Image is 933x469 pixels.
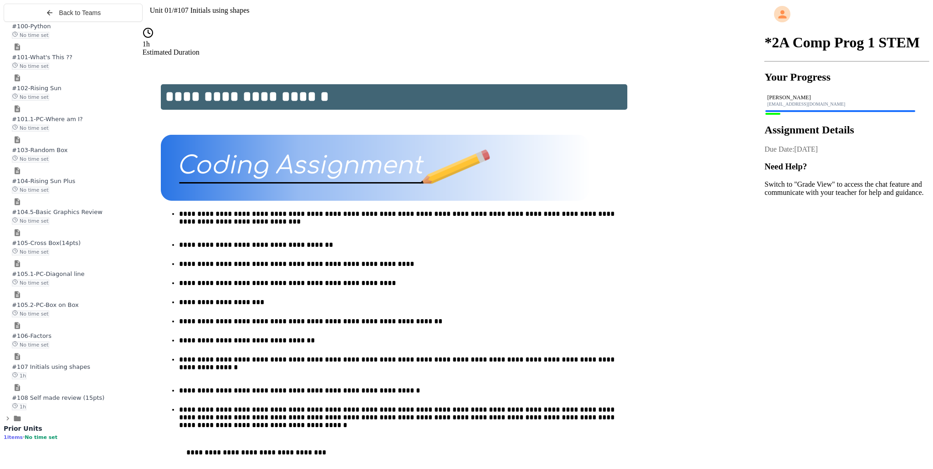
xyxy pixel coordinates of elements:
span: • [23,434,25,440]
span: #101.1-PC-Where am I? [12,116,83,122]
h3: Need Help? [764,162,929,172]
span: #108 Self made review (15pts) [12,394,104,401]
span: #105.2-PC-Box on Box [12,301,79,308]
span: #104.5-Basic Graphics Review [12,209,103,215]
span: No time set [12,280,49,286]
span: No time set [12,249,49,255]
span: 1h [12,403,26,410]
span: #106-Factors [12,332,51,339]
span: No time set [12,63,49,70]
button: Back to Teams [4,4,143,22]
span: No time set [12,311,49,317]
span: Unit 01 [150,6,172,14]
span: No time set [12,218,49,224]
span: 1h [12,372,26,379]
span: Due Date: [764,145,794,153]
span: No time set [12,187,49,194]
span: #103-Random Box [12,147,68,153]
span: #100-Python [12,23,51,30]
span: Prior Units [4,425,42,432]
div: [EMAIL_ADDRESS][DOMAIN_NAME] [767,102,927,107]
span: #104-Rising Sun Plus [12,178,75,184]
span: No time set [25,434,57,440]
span: 1 items [4,434,23,440]
span: #102-Rising Sun [12,85,62,92]
div: 1h [143,40,765,48]
div: Estimated Duration [143,48,765,56]
p: Switch to "Grade View" to access the chat feature and communicate with your teacher for help and ... [764,180,929,197]
span: #101-What's This ?? [12,54,72,61]
span: #105.1-PC-Diagonal line [12,270,85,277]
div: [PERSON_NAME] [767,94,927,101]
h1: *2A Comp Prog 1 STEM [764,34,929,51]
span: No time set [12,156,49,163]
span: No time set [12,125,49,132]
h2: Your Progress [764,71,929,83]
span: No time set [12,94,49,101]
span: [DATE] [795,145,818,153]
span: #107 Initials using shapes [174,6,250,14]
span: #105-Cross Box(14pts) [12,240,81,246]
span: No time set [12,32,49,39]
span: #107 Initials using shapes [12,363,90,370]
span: / [172,6,174,14]
h2: Assignment Details [764,124,929,136]
span: No time set [12,342,49,348]
span: Back to Teams [59,9,101,16]
div: My Account [764,4,929,25]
